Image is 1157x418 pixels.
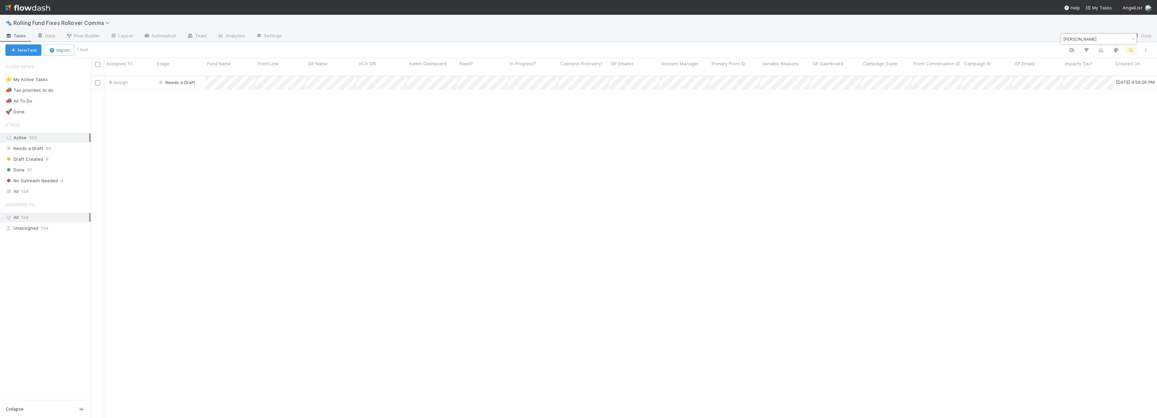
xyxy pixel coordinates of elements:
[1065,60,1093,67] span: Impacts Tax?
[813,60,843,67] span: GP Dashboard
[21,187,29,196] span: 154
[762,60,799,67] span: Variable Reasons
[560,60,603,67] span: Cashless Rollovers?
[165,80,195,85] span: Needs a Draft
[5,75,48,84] div: My Active Tasks
[5,213,89,222] div: All
[106,60,133,67] span: Assigned To
[29,135,37,140] span: 103
[913,60,960,67] span: Front Conversation ID
[6,406,24,412] span: Collapse
[95,62,100,67] input: Toggle All Rows Selected
[863,60,897,67] span: Campaign State
[182,31,212,42] a: Team
[359,60,376,67] span: VCA DRI
[138,31,182,42] a: Automation
[5,86,53,94] div: Tax priorities to do
[1145,5,1152,11] img: avatar_e8864cf0-19e8-4fe1-83d1-96e6bcd27180.png
[95,80,100,85] input: Toggle Row Selected
[1115,60,1140,67] span: Created On
[207,60,231,67] span: Fund Name
[661,60,699,67] span: Account Manager
[459,60,473,67] span: Fixed?
[5,98,12,104] span: 📣
[32,31,61,42] a: Data
[21,215,29,220] span: 154
[66,32,100,39] span: Flow Builder
[1116,79,1155,85] div: [DATE] 4:59:26 PM
[5,198,35,211] span: Assigned To
[41,224,48,232] span: 154
[27,166,32,174] span: 51
[1064,4,1080,11] div: Help
[5,20,12,26] span: 🔩
[510,60,536,67] span: In Progress?
[409,60,447,67] span: Admin Dashboard
[5,224,89,232] div: Unassigned
[964,60,991,67] span: Campaign ID
[712,60,745,67] span: Primary Front ID
[46,155,48,163] span: 9
[1014,60,1035,67] span: GP Emails
[107,79,128,86] span: Assign
[61,177,63,185] span: 4
[5,76,12,82] span: ⭐
[105,31,138,42] a: Layout
[46,144,51,153] span: 90
[5,134,89,142] div: Active
[5,166,25,174] span: Done
[308,60,328,67] span: GP Name
[5,177,58,185] span: No Outreach Needed
[5,2,50,13] img: logo-inverted-e16ddd16eac7371096b0.svg
[5,87,12,93] span: 📣
[157,60,169,67] span: Stage
[5,60,34,73] span: Saved Views
[5,97,32,105] div: All To Do
[5,32,26,39] span: Tasks
[1085,5,1112,10] span: My Tasks
[13,20,113,26] span: Rolling Fund Fixes Rollover Comms
[5,44,41,56] button: NewTask
[251,31,287,42] a: Settings
[1123,5,1142,10] span: AngelList
[5,118,20,131] span: Stage
[77,47,88,53] small: 1 task
[1062,35,1129,43] input: Search...
[5,155,43,163] span: Draft Created
[44,44,74,56] button: Import
[5,108,25,116] div: Done
[212,31,251,42] a: Analytics
[1128,31,1157,42] a: Docs
[611,60,634,67] span: GP Emailss
[5,144,43,153] span: Needs a Draft
[5,187,89,196] div: All
[5,109,12,114] span: 🚀
[258,60,278,67] span: Front Link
